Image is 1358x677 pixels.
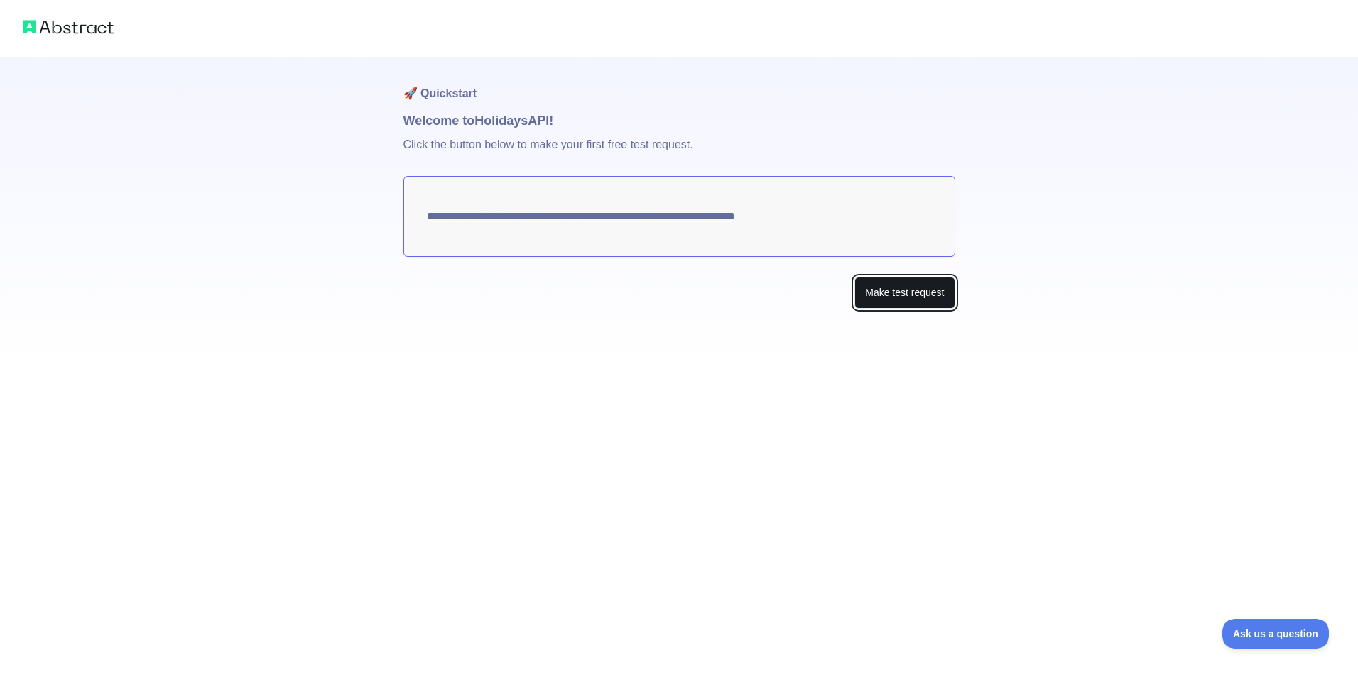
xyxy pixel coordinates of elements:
[403,131,955,176] p: Click the button below to make your first free test request.
[854,277,955,309] button: Make test request
[403,111,955,131] h1: Welcome to Holidays API!
[23,17,114,37] img: Abstract logo
[1222,619,1330,649] iframe: Toggle Customer Support
[403,57,955,111] h1: 🚀 Quickstart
